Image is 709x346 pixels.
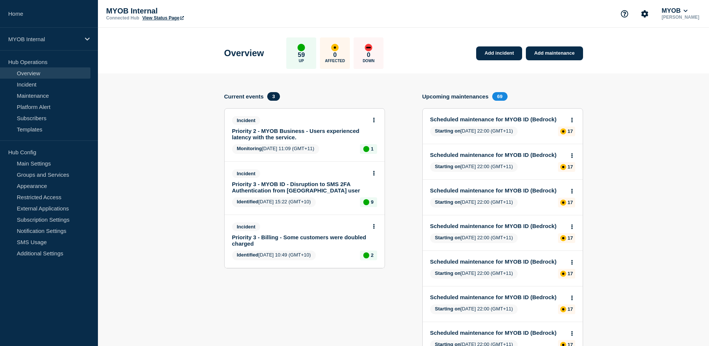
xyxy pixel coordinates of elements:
[430,116,565,122] a: Scheduled maintenance for MYOB ID (Bedrock)
[367,51,370,59] p: 0
[232,181,367,194] a: Priority 3 - MYOB ID - Disruption to SMS 2FA Authentication from [GEOGRAPHIC_DATA] user
[430,304,518,314] span: [DATE] 22:00 (GMT+11)
[568,271,573,276] p: 17
[365,44,372,51] div: down
[237,146,262,151] span: Monitoring
[430,152,565,158] a: Scheduled maintenance for MYOB ID (Bedrock)
[430,330,565,336] a: Scheduled maintenance for MYOB ID (Bedrock)
[422,93,489,100] h4: Upcoming maintenances
[435,306,461,312] span: Starting on
[568,306,573,312] p: 17
[476,46,522,60] a: Add incident
[435,128,461,134] span: Starting on
[298,51,305,59] p: 59
[363,199,369,205] div: up
[430,198,518,207] span: [DATE] 22:00 (GMT+11)
[430,162,518,172] span: [DATE] 22:00 (GMT+11)
[492,92,507,101] span: 69
[232,144,319,154] span: [DATE] 11:09 (GMT+11)
[237,199,259,204] span: Identified
[430,223,565,229] a: Scheduled maintenance for MYOB ID (Bedrock)
[637,6,653,22] button: Account settings
[232,234,367,247] a: Priority 3 - Billing - Some customers were doubled charged
[430,127,518,136] span: [DATE] 22:00 (GMT+11)
[430,233,518,243] span: [DATE] 22:00 (GMT+11)
[325,59,345,63] p: Affected
[224,93,264,100] h4: Current events
[298,44,305,51] div: up
[560,164,566,170] div: affected
[299,59,304,63] p: Up
[526,46,583,60] a: Add maintenance
[232,222,261,231] span: Incident
[224,48,264,58] h1: Overview
[560,306,566,312] div: affected
[232,251,316,260] span: [DATE] 10:49 (GMT+10)
[363,59,374,63] p: Down
[560,128,566,134] div: affected
[560,235,566,241] div: affected
[142,15,184,21] a: View Status Page
[568,164,573,170] p: 17
[331,44,339,51] div: affected
[435,270,461,276] span: Starting on
[8,36,80,42] p: MYOB Internal
[232,169,261,178] span: Incident
[430,269,518,279] span: [DATE] 22:00 (GMT+11)
[435,235,461,240] span: Starting on
[363,146,369,152] div: up
[267,92,280,101] span: 3
[660,15,701,20] p: [PERSON_NAME]
[232,116,261,125] span: Incident
[232,128,367,140] a: Priority 2 - MYOB Business - Users experienced latency with the service.
[560,200,566,206] div: affected
[560,271,566,277] div: affected
[617,6,632,22] button: Support
[106,7,256,15] p: MYOB Internal
[430,294,565,300] a: Scheduled maintenance for MYOB ID (Bedrock)
[568,128,573,134] p: 17
[106,15,139,21] p: Connected Hub
[363,252,369,258] div: up
[371,146,373,152] p: 1
[435,199,461,205] span: Starting on
[660,7,689,15] button: MYOB
[430,187,565,194] a: Scheduled maintenance for MYOB ID (Bedrock)
[568,200,573,205] p: 17
[232,197,316,207] span: [DATE] 15:22 (GMT+10)
[237,252,259,258] span: Identified
[371,199,373,205] p: 9
[435,164,461,169] span: Starting on
[333,51,337,59] p: 0
[371,252,373,258] p: 2
[430,258,565,265] a: Scheduled maintenance for MYOB ID (Bedrock)
[568,235,573,241] p: 17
